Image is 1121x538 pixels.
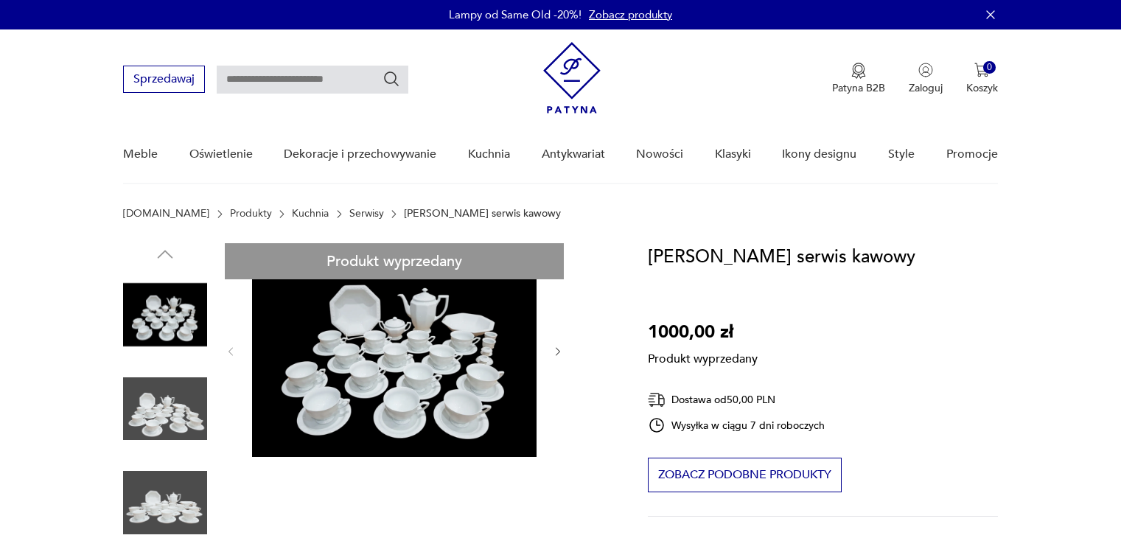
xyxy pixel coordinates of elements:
a: Antykwariat [542,126,605,183]
a: [DOMAIN_NAME] [123,208,209,220]
button: Patyna B2B [832,63,885,95]
button: Zobacz podobne produkty [648,458,842,492]
p: 1000,00 zł [648,318,758,346]
a: Produkty [230,208,272,220]
a: Sprzedawaj [123,75,205,85]
div: 0 [983,61,996,74]
p: Patyna B2B [832,81,885,95]
a: Dekoracje i przechowywanie [284,126,436,183]
a: Kuchnia [468,126,510,183]
button: Sprzedawaj [123,66,205,93]
img: Patyna - sklep z meblami i dekoracjami vintage [543,42,601,113]
p: Koszyk [966,81,998,95]
a: Oświetlenie [189,126,253,183]
p: [PERSON_NAME] serwis kawowy [404,208,561,220]
div: Dostawa od 50,00 PLN [648,391,825,409]
img: Ikona medalu [851,63,866,79]
h1: [PERSON_NAME] serwis kawowy [648,243,915,271]
a: Zobacz produkty [589,7,672,22]
img: Ikonka użytkownika [918,63,933,77]
p: Produkt wyprzedany [648,346,758,367]
a: Ikona medaluPatyna B2B [832,63,885,95]
a: Meble [123,126,158,183]
a: Klasyki [715,126,751,183]
button: 0Koszyk [966,63,998,95]
div: Wysyłka w ciągu 7 dni roboczych [648,416,825,434]
img: Ikona dostawy [648,391,666,409]
p: Zaloguj [909,81,943,95]
a: Style [888,126,915,183]
a: Nowości [636,126,683,183]
p: Lampy od Same Old -20%! [449,7,582,22]
a: Promocje [946,126,998,183]
button: Zaloguj [909,63,943,95]
button: Szukaj [383,70,400,88]
a: Serwisy [349,208,384,220]
img: Ikona koszyka [974,63,989,77]
a: Kuchnia [292,208,329,220]
a: Ikony designu [782,126,856,183]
